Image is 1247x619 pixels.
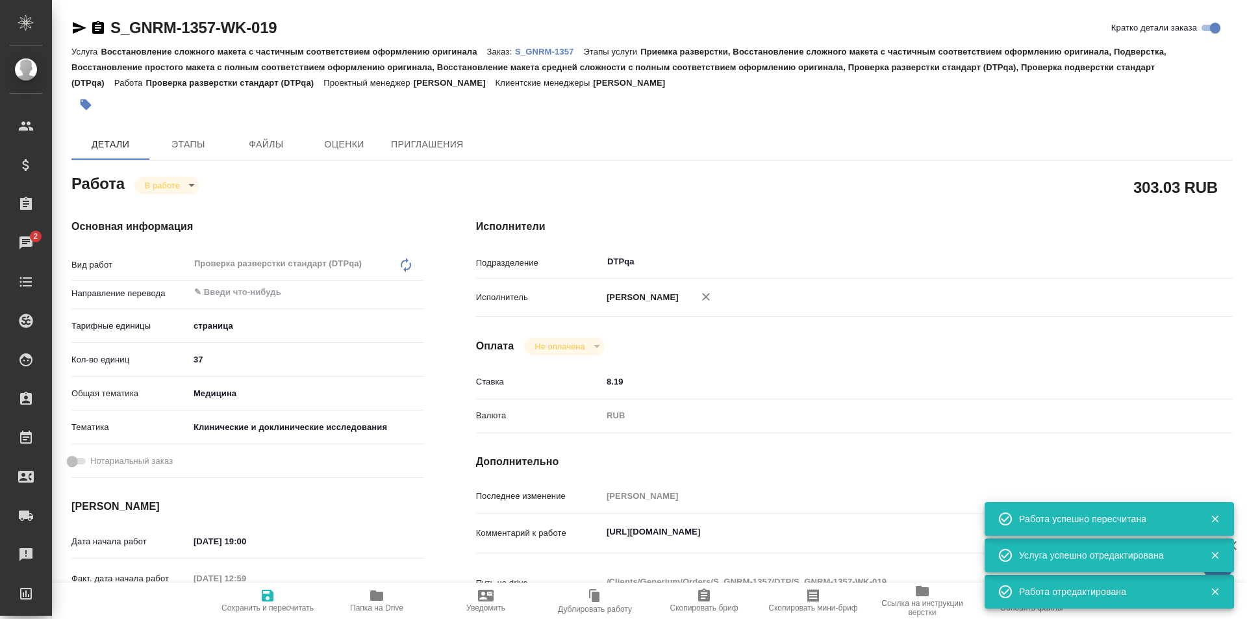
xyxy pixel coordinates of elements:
button: Скопировать мини-бриф [759,583,868,619]
p: [PERSON_NAME] [414,78,496,88]
p: Валюта [476,409,602,422]
a: S_GNRM-1357-WK-019 [110,19,277,36]
div: Клинические и доклинические исследования [189,416,424,438]
div: страница [189,315,424,337]
a: S_GNRM-1357 [515,45,583,57]
p: Кол-во единиц [71,353,189,366]
span: 2 [25,230,45,243]
p: Комментарий к работе [476,527,602,540]
div: В работе [524,338,604,355]
p: S_GNRM-1357 [515,47,583,57]
h4: Оплата [476,338,514,354]
span: Уведомить [466,603,505,613]
button: Закрыть [1202,586,1228,598]
span: Сохранить и пересчитать [221,603,314,613]
button: Скопировать бриф [649,583,759,619]
span: Этапы [157,136,220,153]
span: Оценки [313,136,375,153]
button: Ссылка на инструкции верстки [868,583,977,619]
p: Этапы услуги [583,47,640,57]
button: В работе [141,180,184,191]
p: Восстановление сложного макета с частичным соответствием оформлению оригинала [101,47,486,57]
p: Работа [114,78,146,88]
p: Проверка разверстки стандарт (DTPqa) [145,78,323,88]
p: Последнее изменение [476,490,602,503]
p: Тематика [71,421,189,434]
h4: Основная информация [71,219,424,234]
h4: Исполнители [476,219,1233,234]
a: 2 [3,227,49,259]
span: Приглашения [391,136,464,153]
p: Ставка [476,375,602,388]
input: Пустое поле [189,569,303,588]
p: Вид работ [71,259,189,272]
button: Добавить тэг [71,90,100,119]
button: Скопировать ссылку [90,20,106,36]
span: Скопировать бриф [670,603,738,613]
p: Направление перевода [71,287,189,300]
span: Скопировать мини-бриф [768,603,857,613]
button: Папка на Drive [322,583,431,619]
span: Нотариальный заказ [90,455,173,468]
button: Закрыть [1202,550,1228,561]
p: Приемка разверстки, Восстановление сложного макета с частичным соответствием оформлению оригинала... [71,47,1166,88]
span: Ссылка на инструкции верстки [875,599,969,617]
p: Факт. дата начала работ [71,572,189,585]
input: ✎ Введи что-нибудь [602,372,1170,391]
h2: 303.03 RUB [1133,176,1218,198]
p: Подразделение [476,257,602,270]
input: ✎ Введи что-нибудь [189,532,303,551]
div: Медицина [189,383,424,405]
button: Обновить файлы [977,583,1086,619]
button: Уведомить [431,583,540,619]
input: ✎ Введи что-нибудь [189,350,424,369]
h2: Работа [71,171,125,194]
div: Работа отредактирована [1019,585,1190,598]
textarea: /Clients/Generium/Orders/S_GNRM-1357/DTP/S_GNRM-1357-WK-019 [602,571,1170,593]
h4: [PERSON_NAME] [71,499,424,514]
button: Закрыть [1202,513,1228,525]
p: [PERSON_NAME] [593,78,675,88]
span: Детали [79,136,142,153]
button: Сохранить и пересчитать [213,583,322,619]
span: Файлы [235,136,297,153]
button: Open [417,291,420,294]
button: Не оплачена [531,341,588,352]
p: Заказ: [487,47,515,57]
p: Путь на drive [476,577,602,590]
h4: Дополнительно [476,454,1233,470]
button: Удалить исполнителя [692,283,720,311]
input: ✎ Введи что-нибудь [193,284,377,300]
p: Дата начала работ [71,535,189,548]
p: Общая тематика [71,387,189,400]
p: Услуга [71,47,101,57]
button: Скопировать ссылку для ЯМессенджера [71,20,87,36]
button: Дублировать работу [540,583,649,619]
p: Тарифные единицы [71,320,189,333]
input: Пустое поле [602,486,1170,505]
span: Папка на Drive [350,603,403,613]
div: Работа успешно пересчитана [1019,512,1190,525]
span: Дублировать работу [558,605,632,614]
button: Open [1163,260,1165,263]
div: В работе [134,177,199,194]
p: [PERSON_NAME] [602,291,679,304]
p: Исполнитель [476,291,602,304]
div: Услуга успешно отредактирована [1019,549,1190,562]
textarea: [URL][DOMAIN_NAME] [602,521,1170,543]
span: Кратко детали заказа [1111,21,1197,34]
p: Проектный менеджер [323,78,413,88]
div: RUB [602,405,1170,427]
p: Клиентские менеджеры [496,78,594,88]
